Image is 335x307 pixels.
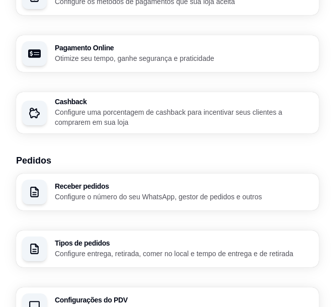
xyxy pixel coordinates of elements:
[55,44,313,51] h3: Pagamento Online
[55,296,313,303] h3: Configurações do PDV
[55,98,313,105] h3: Cashback
[55,249,313,259] p: Configure entrega, retirada, comer no local e tempo de entrega e de retirada
[16,35,319,72] button: Pagamento OnlineOtimize seu tempo, ganhe segurança e praticidade
[55,192,313,202] p: Configure o número do seu WhatsApp, gestor de pedidos e outros
[16,231,319,267] button: Tipos de pedidosConfigure entrega, retirada, comer no local e tempo de entrega e de retirada
[16,174,319,210] button: Receber pedidosConfigure o número do seu WhatsApp, gestor de pedidos e outros
[55,240,313,247] h3: Tipos de pedidos
[16,92,319,133] button: CashbackConfigure uma porcentagem de cashback para incentivar seus clientes a comprarem em sua loja
[55,183,313,190] h3: Receber pedidos
[16,153,319,168] h3: Pedidos
[55,53,313,63] p: Otimize seu tempo, ganhe segurança e praticidade
[55,107,313,127] p: Configure uma porcentagem de cashback para incentivar seus clientes a comprarem em sua loja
